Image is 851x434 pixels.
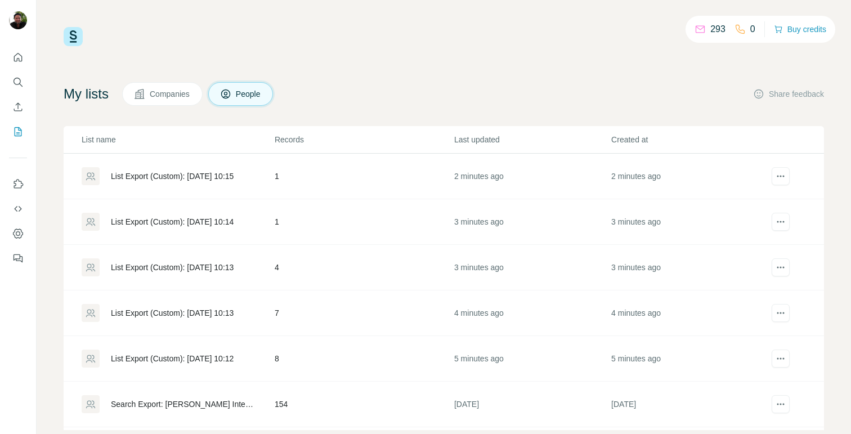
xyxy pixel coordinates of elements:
td: 7 [274,290,454,336]
p: List name [82,134,274,145]
p: 293 [710,23,725,36]
button: actions [772,304,790,322]
td: 8 [274,336,454,382]
button: actions [772,395,790,413]
button: Buy credits [774,21,826,37]
button: Enrich CSV [9,97,27,117]
button: Use Surfe API [9,199,27,219]
td: 1 [274,154,454,199]
td: [DATE] [454,382,611,427]
div: List Export (Custom): [DATE] 10:14 [111,216,234,227]
div: List Export (Custom): [DATE] 10:15 [111,171,234,182]
td: 2 minutes ago [454,154,611,199]
h4: My lists [64,85,109,103]
td: 1 [274,199,454,245]
button: actions [772,258,790,276]
td: 3 minutes ago [454,245,611,290]
td: 3 minutes ago [611,199,768,245]
td: 154 [274,382,454,427]
td: 5 minutes ago [611,336,768,382]
button: Feedback [9,248,27,269]
td: 4 [274,245,454,290]
div: List Export (Custom): [DATE] 10:13 [111,262,234,273]
td: [DATE] [611,382,768,427]
button: Quick start [9,47,27,68]
p: Records [275,134,453,145]
button: Share feedback [753,88,824,100]
td: 2 minutes ago [611,154,768,199]
p: 0 [750,23,755,36]
img: Surfe Logo [64,27,83,46]
button: My lists [9,122,27,142]
td: 3 minutes ago [611,245,768,290]
td: 4 minutes ago [454,290,611,336]
td: 3 minutes ago [454,199,611,245]
button: Use Surfe on LinkedIn [9,174,27,194]
button: actions [772,213,790,231]
div: Search Export: [PERSON_NAME] International & Co. KmG - [DATE] 16:57 [111,399,256,410]
p: Last updated [454,134,610,145]
p: Created at [611,134,767,145]
td: 4 minutes ago [611,290,768,336]
button: actions [772,167,790,185]
span: Companies [150,88,191,100]
td: 5 minutes ago [454,336,611,382]
span: People [236,88,262,100]
button: actions [772,350,790,368]
button: Search [9,72,27,92]
div: List Export (Custom): [DATE] 10:12 [111,353,234,364]
div: List Export (Custom): [DATE] 10:13 [111,307,234,319]
button: Dashboard [9,223,27,244]
img: Avatar [9,11,27,29]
